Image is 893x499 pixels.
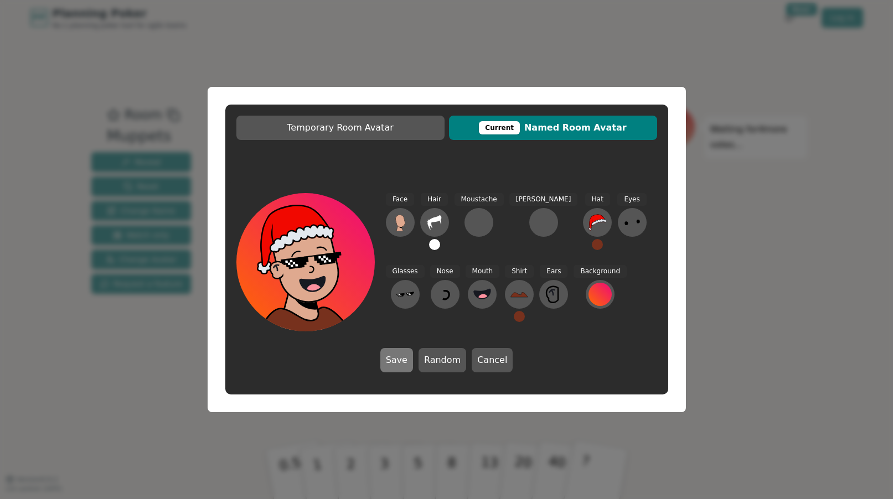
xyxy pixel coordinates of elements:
[419,348,466,372] button: Random
[386,193,414,206] span: Face
[509,193,578,206] span: [PERSON_NAME]
[585,193,610,206] span: Hat
[574,265,627,278] span: Background
[386,265,425,278] span: Glasses
[455,121,652,134] span: Named Room Avatar
[540,265,567,278] span: Ears
[455,193,504,206] span: Moustache
[242,121,439,134] span: Temporary Room Avatar
[421,193,448,206] span: Hair
[380,348,413,372] button: Save
[466,265,500,278] span: Mouth
[472,348,513,372] button: Cancel
[449,116,657,140] button: CurrentNamed Room Avatar
[430,265,460,278] span: Nose
[236,116,445,140] button: Temporary Room Avatar
[479,121,520,134] div: This avatar will be displayed in dedicated rooms
[505,265,534,278] span: Shirt
[617,193,646,206] span: Eyes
